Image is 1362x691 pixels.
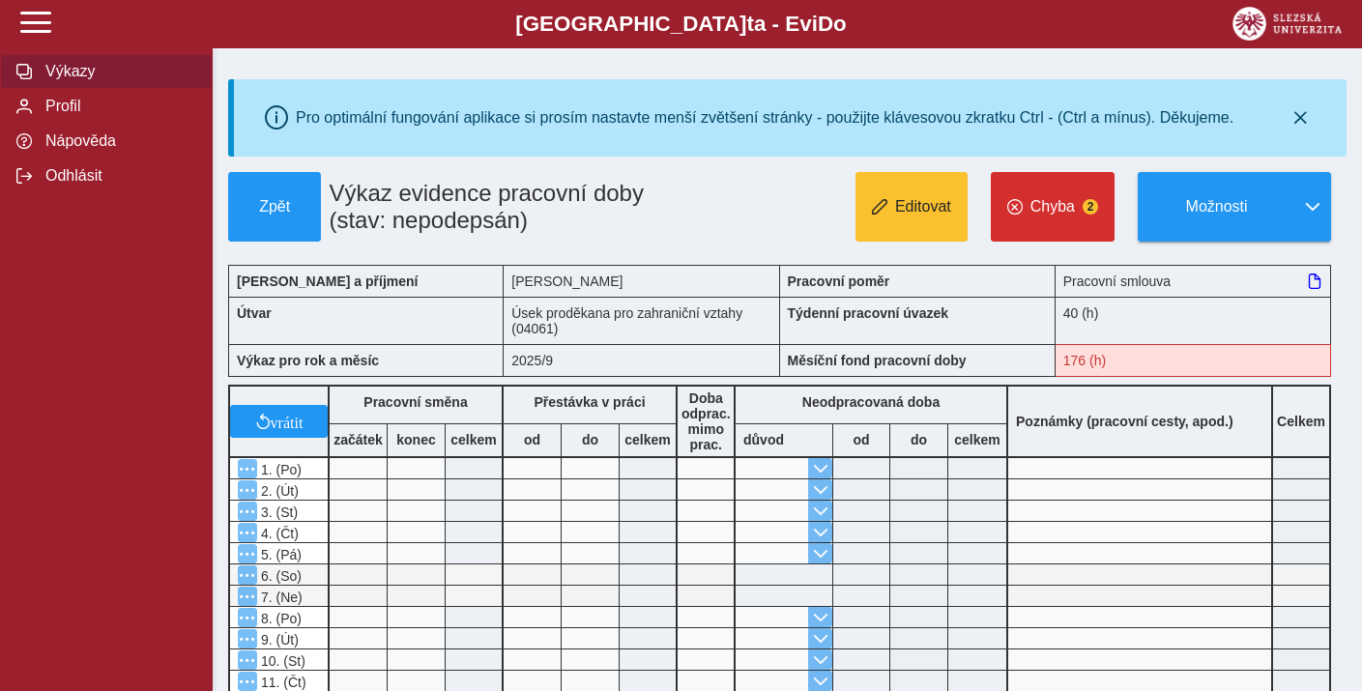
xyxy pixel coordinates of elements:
b: konec [388,432,445,447]
b: do [890,432,947,447]
b: důvod [743,432,784,447]
span: 11. (Čt) [257,675,306,690]
span: 7. (Ne) [257,590,303,605]
b: celkem [446,432,502,447]
b: Výkaz pro rok a měsíc [237,353,379,368]
div: [PERSON_NAME] [504,265,779,297]
span: 3. (St) [257,504,298,520]
button: Menu [238,672,257,691]
span: 5. (Pá) [257,547,302,562]
span: Nápověda [40,132,196,150]
span: Editovat [895,198,951,216]
b: Týdenní pracovní úvazek [788,305,949,321]
div: Fond pracovní doby (176 h) a součet hodin ( h) se neshodují! [1056,344,1331,377]
b: Neodpracovaná doba [802,394,940,410]
b: Přestávka v práci [534,394,645,410]
button: Menu [238,459,257,478]
b: celkem [620,432,676,447]
b: Poznámky (pracovní cesty, apod.) [1008,414,1241,429]
span: vrátit [271,414,304,429]
span: Výkazy [40,63,196,80]
button: Menu [238,502,257,521]
b: Doba odprac. mimo prac. [681,390,731,452]
span: o [833,12,847,36]
b: Měsíční fond pracovní doby [788,353,967,368]
span: Profil [40,98,196,115]
button: Možnosti [1138,172,1294,242]
span: t [746,12,753,36]
b: od [833,432,889,447]
b: [PERSON_NAME] a příjmení [237,274,418,289]
span: 2. (Út) [257,483,299,499]
div: 40 (h) [1056,297,1331,344]
button: Chyba2 [991,172,1115,242]
button: Editovat [855,172,968,242]
button: Menu [238,587,257,606]
b: Pracovní směna [363,394,467,410]
b: Pracovní poměr [788,274,890,289]
h1: Výkaz evidence pracovní doby (stav: nepodepsán) [321,172,694,242]
button: Menu [238,565,257,585]
button: Menu [238,544,257,563]
b: začátek [330,432,387,447]
span: 8. (Po) [257,611,302,626]
span: 1. (Po) [257,462,302,477]
button: vrátit [230,405,328,438]
div: Úsek proděkana pro zahraniční vztahy (04061) [504,297,779,344]
div: Pro optimální fungování aplikace si prosím nastavte menší zvětšení stránky - použijte klávesovou ... [296,109,1233,127]
span: 2 [1083,199,1098,215]
span: 9. (Út) [257,632,299,648]
button: Menu [238,650,257,670]
span: Možnosti [1154,198,1279,216]
b: Celkem [1277,414,1325,429]
div: Pracovní smlouva [1056,265,1331,297]
span: Chyba [1030,198,1075,216]
span: Zpět [237,198,312,216]
button: Menu [238,608,257,627]
span: Odhlásit [40,167,196,185]
b: Útvar [237,305,272,321]
span: 10. (St) [257,653,305,669]
button: Menu [238,523,257,542]
img: logo_web_su.png [1232,7,1342,41]
button: Zpět [228,172,321,242]
span: 6. (So) [257,568,302,584]
span: 4. (Čt) [257,526,299,541]
b: od [504,432,561,447]
div: 2025/9 [504,344,779,377]
b: [GEOGRAPHIC_DATA] a - Evi [58,12,1304,37]
b: celkem [948,432,1006,447]
b: do [562,432,619,447]
span: D [818,12,833,36]
button: Menu [238,629,257,648]
button: Menu [238,480,257,500]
